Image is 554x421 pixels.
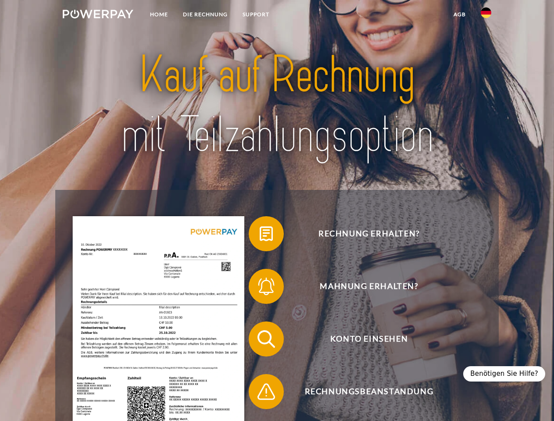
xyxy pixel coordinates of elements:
img: qb_search.svg [255,328,277,350]
span: Rechnung erhalten? [261,216,476,251]
img: title-powerpay_de.svg [84,42,470,168]
a: SUPPORT [235,7,277,22]
a: agb [446,7,473,22]
span: Mahnung erhalten? [261,269,476,304]
img: qb_bill.svg [255,223,277,245]
img: de [481,7,491,18]
img: qb_bell.svg [255,275,277,297]
button: Rechnung erhalten? [249,216,477,251]
button: Mahnung erhalten? [249,269,477,304]
div: Benötigen Sie Hilfe? [463,366,545,382]
span: Rechnungsbeanstandung [261,374,476,409]
button: Konto einsehen [249,321,477,357]
img: logo-powerpay-white.svg [63,10,133,18]
img: qb_warning.svg [255,381,277,403]
span: Konto einsehen [261,321,476,357]
a: Home [143,7,175,22]
a: DIE RECHNUNG [175,7,235,22]
button: Rechnungsbeanstandung [249,374,477,409]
